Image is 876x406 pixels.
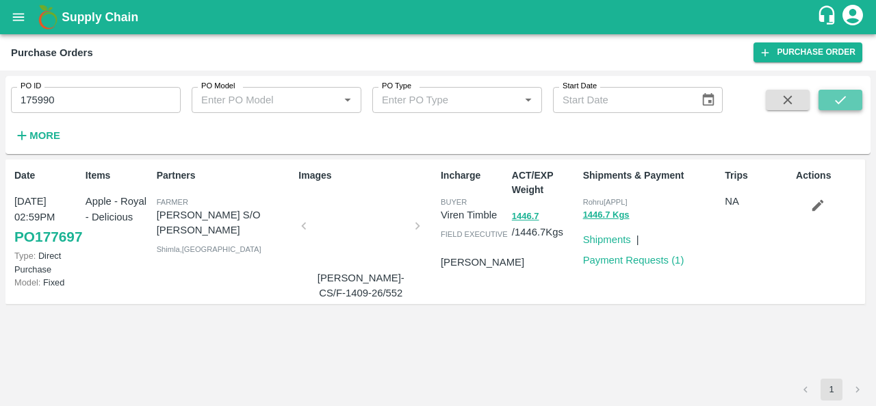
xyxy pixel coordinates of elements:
[3,1,34,33] button: open drawer
[62,8,816,27] a: Supply Chain
[753,42,862,62] a: Purchase Order
[583,198,628,206] span: Rohru[APPL]
[62,10,138,24] b: Supply Chain
[157,168,294,183] p: Partners
[86,168,151,183] p: Items
[725,168,790,183] p: Trips
[583,234,631,245] a: Shipments
[512,208,578,240] p: / 1446.7 Kgs
[583,168,720,183] p: Shipments & Payment
[11,87,181,113] input: Enter PO ID
[376,91,498,109] input: Enter PO Type
[14,251,36,261] span: Type:
[583,207,630,223] button: 1446.7 Kgs
[14,168,80,183] p: Date
[157,245,261,253] span: Shimla , [GEOGRAPHIC_DATA]
[796,168,862,183] p: Actions
[298,168,435,183] p: Images
[14,277,40,288] span: Model:
[157,198,188,206] span: Farmer
[11,44,93,62] div: Purchase Orders
[21,81,41,92] label: PO ID
[14,194,80,225] p: [DATE] 02:59PM
[196,91,317,109] input: Enter PO Model
[34,3,62,31] img: logo
[519,91,537,109] button: Open
[201,81,235,92] label: PO Model
[840,3,865,31] div: account of current user
[309,270,412,301] p: [PERSON_NAME]-CS/F-1409-26/552
[157,207,294,238] p: [PERSON_NAME] S/O [PERSON_NAME]
[11,124,64,147] button: More
[14,276,80,289] p: Fixed
[553,87,690,113] input: Start Date
[441,198,467,206] span: buyer
[86,194,151,225] p: Apple - Royal - Delicious
[725,194,790,209] p: NA
[339,91,357,109] button: Open
[441,168,506,183] p: Incharge
[563,81,597,92] label: Start Date
[816,5,840,29] div: customer-support
[821,379,842,401] button: page 1
[441,207,506,223] p: Viren Timble
[695,87,721,113] button: Choose date
[441,255,524,270] p: [PERSON_NAME]
[14,249,80,275] p: Direct Purchase
[441,230,508,238] span: field executive
[583,255,684,266] a: Payment Requests (1)
[382,81,411,92] label: PO Type
[512,168,578,197] p: ACT/EXP Weight
[512,209,539,225] button: 1446.7
[631,227,639,247] div: |
[14,225,82,249] a: PO177697
[793,379,871,401] nav: pagination navigation
[29,130,60,141] strong: More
